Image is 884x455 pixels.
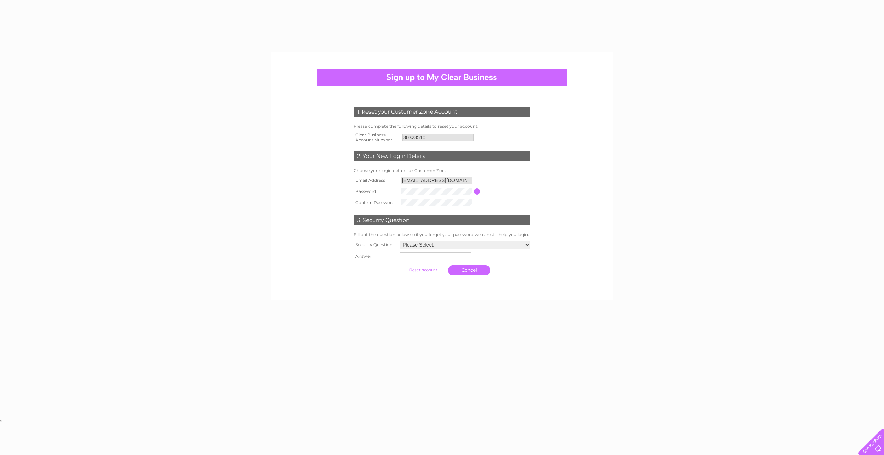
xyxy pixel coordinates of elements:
div: 1. Reset your Customer Zone Account [354,107,530,117]
th: Password [352,186,399,197]
div: 2. Your New Login Details [354,151,530,161]
input: Submit [402,265,444,275]
th: Clear Business Account Number [352,131,400,144]
div: 3. Security Question [354,215,530,225]
input: Information [474,188,480,195]
th: Answer [352,251,398,262]
td: Fill out the question below so if you forget your password we can still help you login. [352,231,532,239]
a: Cancel [448,265,490,275]
th: Confirm Password [352,197,399,208]
td: Please complete the following details to reset your account. [352,122,532,131]
th: Email Address [352,175,399,186]
td: Choose your login details for Customer Zone. [352,167,532,175]
th: Security Question [352,239,398,251]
